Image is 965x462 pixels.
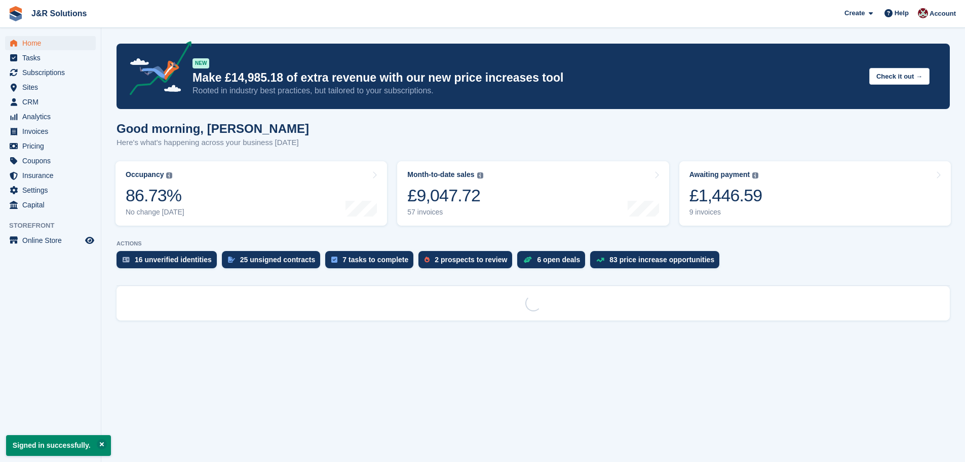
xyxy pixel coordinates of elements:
[342,256,408,264] div: 7 tasks to complete
[477,172,483,179] img: icon-info-grey-7440780725fd019a000dd9b08b2336e03edf1995a4989e88bcd33f0948082b44.svg
[126,170,164,179] div: Occupancy
[5,154,96,168] a: menu
[22,198,83,212] span: Capital
[844,8,865,18] span: Create
[22,65,83,80] span: Subscriptions
[126,208,184,217] div: No change [DATE]
[407,185,483,206] div: £9,047.72
[8,6,23,21] img: stora-icon-8386f47178a22dfd0bd8f6a31ec36ba5ce8667c1dd55bd0f319d3a0aa187defe.svg
[22,233,83,247] span: Online Store
[5,233,96,247] a: menu
[22,95,83,109] span: CRM
[918,8,928,18] img: Julie Morgan
[5,198,96,212] a: menu
[117,251,222,273] a: 16 unverified identities
[5,65,96,80] a: menu
[228,257,235,263] img: contract_signature_icon-13c848040528278c33f63329250d36e43548de30e8caae1d1a13099fd9432cc5.svg
[22,80,83,94] span: Sites
[117,122,309,135] h1: Good morning, [PERSON_NAME]
[6,435,111,456] p: Signed in successfully.
[5,168,96,183] a: menu
[930,9,956,19] span: Account
[5,95,96,109] a: menu
[325,251,418,273] a: 7 tasks to complete
[121,41,192,99] img: price-adjustments-announcement-icon-8257ccfd72463d97f412b2fc003d46551f7dbcb40ab6d574587a9cd5c0d94...
[126,185,184,206] div: 86.73%
[22,168,83,183] span: Insurance
[240,256,316,264] div: 25 unsigned contracts
[22,36,83,50] span: Home
[537,256,580,264] div: 6 open deals
[895,8,909,18] span: Help
[22,124,83,138] span: Invoices
[5,124,96,138] a: menu
[166,172,172,179] img: icon-info-grey-7440780725fd019a000dd9b08b2336e03edf1995a4989e88bcd33f0948082b44.svg
[5,110,96,124] a: menu
[135,256,212,264] div: 16 unverified identities
[752,172,758,179] img: icon-info-grey-7440780725fd019a000dd9b08b2336e03edf1995a4989e88bcd33f0948082b44.svg
[192,85,861,96] p: Rooted in industry best practices, but tailored to your subscriptions.
[5,80,96,94] a: menu
[435,256,507,264] div: 2 prospects to review
[117,240,950,247] p: ACTIONS
[679,161,951,226] a: Awaiting payment £1,446.59 9 invoices
[331,257,337,263] img: task-75834270c22a3079a89374b754ae025e5fb1db73e45f91037f5363f120a921f8.svg
[523,256,532,263] img: deal-1b604bf984904fb50ccaf53a9ad4b4a5d6e5aea283cecdc64d6e3604feb123c2.svg
[84,234,96,246] a: Preview store
[689,185,762,206] div: £1,446.59
[397,161,669,226] a: Month-to-date sales £9,047.72 57 invoices
[192,58,209,68] div: NEW
[5,183,96,197] a: menu
[407,170,474,179] div: Month-to-date sales
[222,251,326,273] a: 25 unsigned contracts
[5,36,96,50] a: menu
[22,110,83,124] span: Analytics
[22,183,83,197] span: Settings
[9,221,101,231] span: Storefront
[22,51,83,65] span: Tasks
[590,251,724,273] a: 83 price increase opportunities
[115,161,387,226] a: Occupancy 86.73% No change [DATE]
[418,251,517,273] a: 2 prospects to review
[609,256,714,264] div: 83 price increase opportunities
[596,258,604,262] img: price_increase_opportunities-93ffe204e8149a01c8c9dc8f82e8f89637d9d84a8eef4429ea346261dce0b2c0.svg
[5,139,96,153] a: menu
[869,68,930,85] button: Check it out →
[689,170,750,179] div: Awaiting payment
[27,5,91,22] a: J&R Solutions
[192,70,861,85] p: Make £14,985.18 of extra revenue with our new price increases tool
[117,137,309,149] p: Here's what's happening across your business [DATE]
[424,257,430,263] img: prospect-51fa495bee0391a8d652442698ab0144808aea92771e9ea1ae160a38d050c398.svg
[689,208,762,217] div: 9 invoices
[407,208,483,217] div: 57 invoices
[123,257,130,263] img: verify_identity-adf6edd0f0f0b5bbfe63781bf79b02c33cf7c696d77639b501bdc392416b5a36.svg
[22,154,83,168] span: Coupons
[5,51,96,65] a: menu
[517,251,590,273] a: 6 open deals
[22,139,83,153] span: Pricing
